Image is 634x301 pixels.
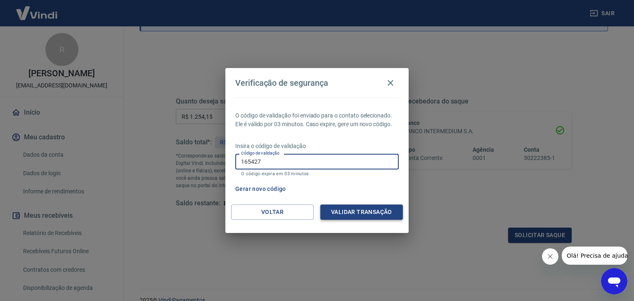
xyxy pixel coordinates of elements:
h4: Verificação de segurança [235,78,328,88]
p: Insira o código de validação [235,142,399,150]
iframe: Botão para abrir a janela de mensagens [601,268,627,294]
button: Gerar novo código [232,181,289,197]
span: Olá! Precisa de ajuda? [5,6,69,12]
p: O código expira em 03 minutos. [241,171,393,176]
label: Código de validação [241,150,279,156]
iframe: Fechar mensagem [542,248,558,265]
button: Validar transação [320,205,403,220]
iframe: Mensagem da empresa [562,247,627,265]
button: Voltar [231,205,314,220]
p: O código de validação foi enviado para o contato selecionado. Ele é válido por 03 minutos. Caso e... [235,111,399,129]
